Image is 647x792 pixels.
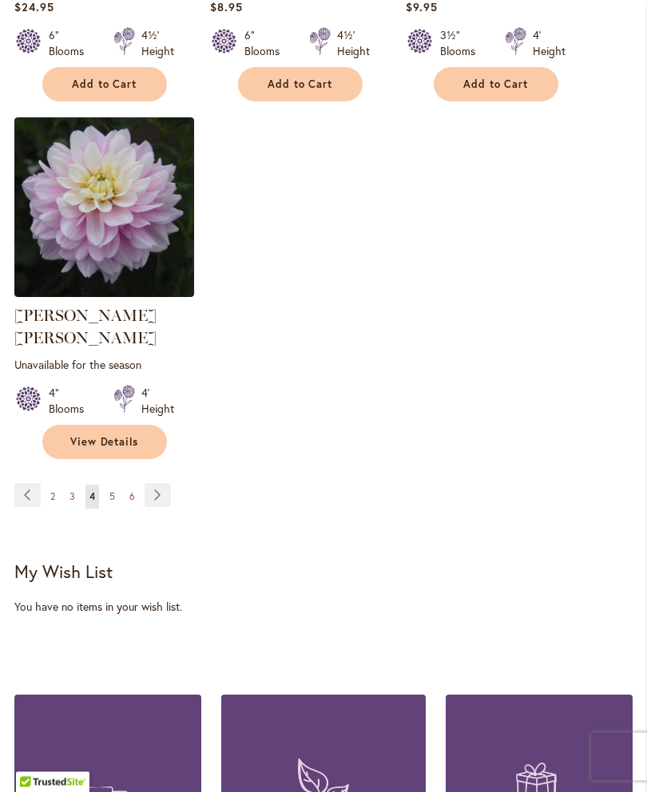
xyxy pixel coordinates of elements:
div: 4½' Height [337,28,370,60]
a: 3 [65,485,79,509]
button: Add to Cart [42,68,167,102]
a: [PERSON_NAME] [PERSON_NAME] [14,307,157,348]
div: 4' Height [141,386,174,418]
div: 4½' Height [141,28,174,60]
span: 6 [129,491,135,503]
a: View Details [42,426,167,460]
strong: My Wish List [14,560,113,584]
button: Add to Cart [434,68,558,102]
img: Charlotte Mae [14,118,194,298]
a: Charlotte Mae [14,286,194,301]
span: Add to Cart [463,78,529,92]
p: Unavailable for the season [14,358,194,373]
div: 4' Height [533,28,566,60]
div: You have no items in your wish list. [14,600,633,616]
a: 6 [125,485,139,509]
div: 4" Blooms [49,386,94,418]
a: 5 [105,485,119,509]
button: Add to Cart [238,68,363,102]
div: 6" Blooms [244,28,290,60]
iframe: Launch Accessibility Center [12,735,57,780]
span: 5 [109,491,115,503]
div: 6" Blooms [49,28,94,60]
span: 4 [89,491,95,503]
span: 2 [50,491,55,503]
span: View Details [70,436,139,449]
span: Add to Cart [72,78,137,92]
a: 2 [46,485,59,509]
span: 3 [69,491,75,503]
div: 3½" Blooms [440,28,486,60]
span: Add to Cart [268,78,333,92]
